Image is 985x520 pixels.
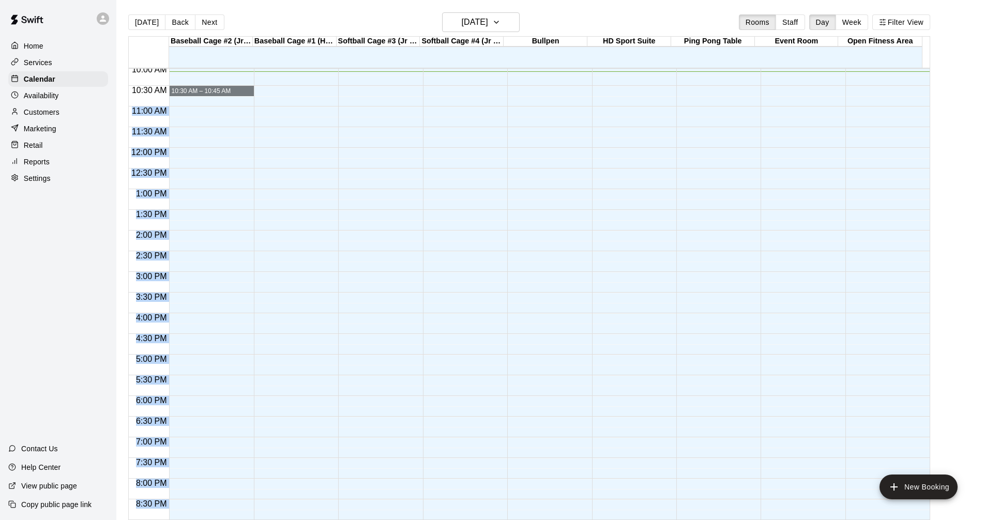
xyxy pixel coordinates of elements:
[133,334,170,343] span: 4:30 PM
[133,375,170,384] span: 5:30 PM
[8,38,108,54] a: Home
[195,14,224,30] button: Next
[133,437,170,446] span: 7:00 PM
[133,458,170,467] span: 7:30 PM
[880,475,958,499] button: add
[133,313,170,322] span: 4:00 PM
[8,137,108,153] a: Retail
[24,124,56,134] p: Marketing
[133,210,170,219] span: 1:30 PM
[776,14,805,30] button: Staff
[337,37,420,47] div: Softball Cage #3 (Jr Hack Attack)
[133,251,170,260] span: 2:30 PM
[809,14,836,30] button: Day
[8,154,108,170] a: Reports
[671,37,755,47] div: Ping Pong Table
[587,37,671,47] div: HD Sport Suite
[129,148,169,157] span: 12:00 PM
[133,293,170,301] span: 3:30 PM
[838,37,922,47] div: Open Fitness Area
[133,417,170,425] span: 6:30 PM
[462,15,488,29] h6: [DATE]
[129,86,170,95] span: 10:30 AM
[165,14,195,30] button: Back
[133,355,170,363] span: 5:00 PM
[171,87,231,95] span: 10:30 AM – 10:45 AM
[872,14,930,30] button: Filter View
[129,106,170,115] span: 11:00 AM
[133,396,170,405] span: 6:00 PM
[21,481,77,491] p: View public page
[755,37,839,47] div: Event Room
[836,14,868,30] button: Week
[8,55,108,70] a: Services
[133,479,170,487] span: 8:00 PM
[21,462,60,472] p: Help Center
[24,173,51,183] p: Settings
[504,37,587,47] div: Bullpen
[24,157,50,167] p: Reports
[24,74,55,84] p: Calendar
[8,88,108,103] a: Availability
[8,71,108,87] a: Calendar
[253,37,337,47] div: Baseball Cage #1 (Hack Attack)
[24,140,43,150] p: Retail
[133,272,170,281] span: 3:00 PM
[128,14,165,30] button: [DATE]
[442,12,520,32] button: [DATE]
[8,171,108,186] a: Settings
[133,189,170,198] span: 1:00 PM
[133,499,170,508] span: 8:30 PM
[24,107,59,117] p: Customers
[21,443,58,454] p: Contact Us
[420,37,504,47] div: Softball Cage #4 (Jr Hack Attack)
[8,104,108,120] a: Customers
[129,169,169,177] span: 12:30 PM
[21,499,92,510] p: Copy public page link
[739,14,776,30] button: Rooms
[24,41,43,51] p: Home
[169,37,253,47] div: Baseball Cage #2 (Jr Hack Attack)
[24,57,52,68] p: Services
[129,127,170,136] span: 11:30 AM
[24,90,59,101] p: Availability
[8,121,108,136] a: Marketing
[129,65,170,74] span: 10:00 AM
[133,231,170,239] span: 2:00 PM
